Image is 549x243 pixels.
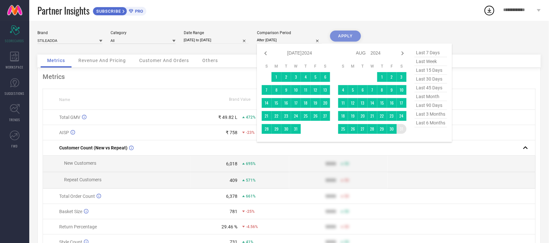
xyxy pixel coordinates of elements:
div: Comparison Period [257,31,322,35]
span: last 7 days [415,48,447,57]
td: Tue Aug 20 2024 [358,111,368,121]
div: Previous month [262,49,270,57]
td: Sat Jul 27 2024 [320,111,330,121]
span: Brand Value [229,97,251,102]
td: Fri Jul 19 2024 [311,98,320,108]
span: last month [415,92,447,101]
td: Mon Jul 29 2024 [272,124,281,134]
span: SUGGESTIONS [5,91,25,96]
span: FWD [12,144,18,148]
td: Thu Jul 11 2024 [301,85,311,95]
span: 50 [344,178,349,183]
td: Fri Aug 30 2024 [387,124,397,134]
td: Thu Aug 15 2024 [377,98,387,108]
td: Wed Aug 14 2024 [368,98,377,108]
td: Fri Jul 05 2024 [311,72,320,82]
td: Tue Jul 23 2024 [281,111,291,121]
td: Tue Jul 16 2024 [281,98,291,108]
div: Open download list [484,5,495,16]
th: Thursday [301,64,311,69]
span: 50 [344,224,349,229]
span: -23% [246,130,255,135]
td: Tue Jul 30 2024 [281,124,291,134]
input: Select date range [184,37,249,44]
div: 9999 [326,161,336,166]
td: Sun Jul 28 2024 [262,124,272,134]
td: Sun Aug 18 2024 [338,111,348,121]
th: Saturday [320,64,330,69]
td: Mon Jul 15 2024 [272,98,281,108]
td: Fri Aug 09 2024 [387,85,397,95]
td: Sun Jul 14 2024 [262,98,272,108]
span: Return Percentage [59,224,97,229]
span: Basket Size [59,209,82,214]
div: 9999 [326,178,336,183]
th: Saturday [397,64,407,69]
span: Name [59,97,70,102]
div: 6,018 [226,161,237,166]
span: AISP [59,130,69,135]
span: Total Order Count [59,194,95,199]
td: Mon Aug 19 2024 [348,111,358,121]
td: Sun Aug 25 2024 [338,124,348,134]
td: Tue Jul 09 2024 [281,85,291,95]
td: Sat Aug 24 2024 [397,111,407,121]
td: Mon Aug 05 2024 [348,85,358,95]
div: Metrics [43,73,536,81]
span: last 3 months [415,110,447,119]
td: Tue Aug 27 2024 [358,124,368,134]
td: Fri Jul 12 2024 [311,85,320,95]
td: Thu Jul 25 2024 [301,111,311,121]
div: 29.46 % [221,224,237,229]
span: TRENDS [9,117,20,122]
td: Mon Jul 01 2024 [272,72,281,82]
td: Fri Aug 16 2024 [387,98,397,108]
span: Repeat Customers [64,177,101,182]
div: Category [111,31,176,35]
td: Mon Jul 22 2024 [272,111,281,121]
td: Sun Jul 07 2024 [262,85,272,95]
span: -4.56% [246,224,258,229]
td: Sat Aug 31 2024 [397,124,407,134]
td: Sun Jul 21 2024 [262,111,272,121]
span: SUBSCRIBE [93,9,123,14]
td: Wed Jul 31 2024 [291,124,301,134]
span: last 90 days [415,101,447,110]
th: Thursday [377,64,387,69]
span: SCORECARDS [5,38,24,43]
th: Sunday [262,64,272,69]
td: Wed Aug 28 2024 [368,124,377,134]
span: 571% [246,178,256,183]
td: Sat Jul 06 2024 [320,72,330,82]
span: last 30 days [415,75,447,83]
span: Total GMV [59,115,80,120]
th: Monday [272,64,281,69]
span: last 6 months [415,119,447,127]
th: Friday [311,64,320,69]
div: 6,378 [226,194,237,199]
td: Wed Jul 17 2024 [291,98,301,108]
td: Sat Aug 17 2024 [397,98,407,108]
div: Brand [37,31,102,35]
span: 695% [246,161,256,166]
th: Wednesday [291,64,301,69]
div: ₹ 758 [226,130,237,135]
span: 472% [246,115,256,120]
div: 9999 [326,224,336,229]
td: Wed Jul 10 2024 [291,85,301,95]
span: 50 [344,209,349,214]
td: Thu Aug 01 2024 [377,72,387,82]
td: Sat Jul 20 2024 [320,98,330,108]
span: WORKSPACE [6,65,24,70]
span: Customer And Orders [139,58,189,63]
td: Fri Aug 23 2024 [387,111,397,121]
span: Revenue And Pricing [78,58,126,63]
span: Metrics [47,58,65,63]
div: 781 [230,209,237,214]
div: ₹ 49.82 L [218,115,237,120]
div: Next month [399,49,407,57]
span: 50 [344,161,349,166]
td: Thu Jul 04 2024 [301,72,311,82]
td: Wed Jul 24 2024 [291,111,301,121]
div: 9999 [326,194,336,199]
